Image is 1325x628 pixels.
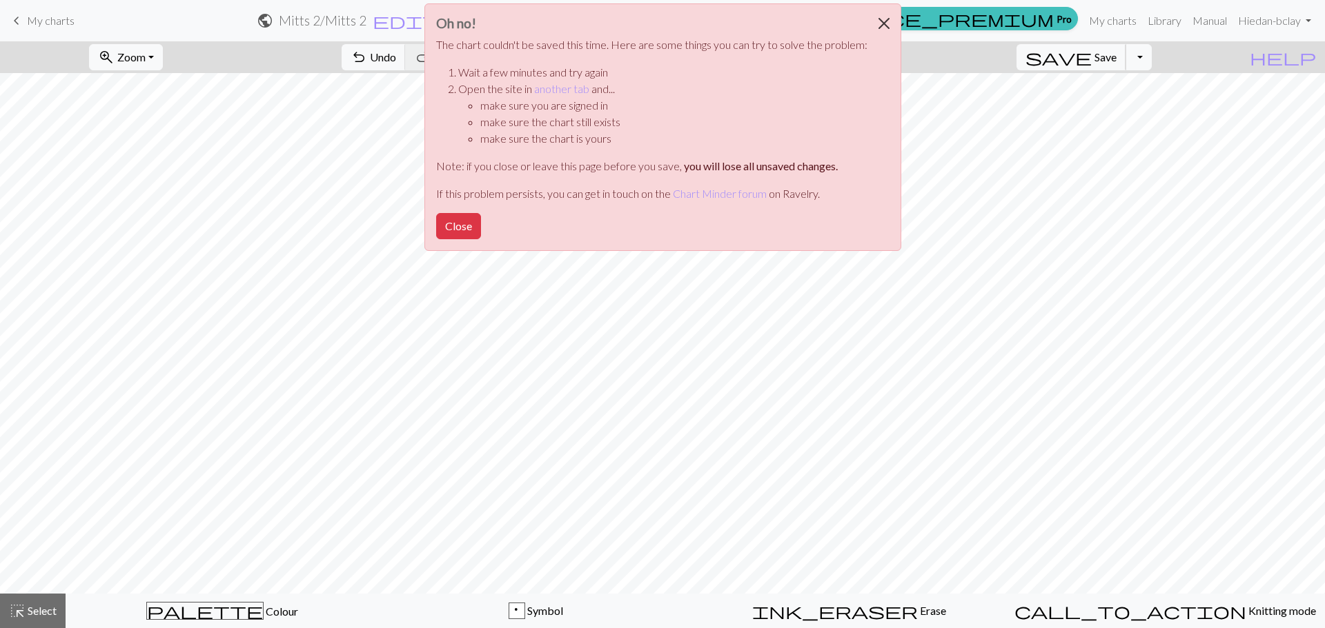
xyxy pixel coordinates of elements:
[9,601,26,620] span: highlight_alt
[436,158,867,174] p: Note: if you close or leave this page before you save,
[480,97,867,114] li: make sure you are signed in
[918,604,946,617] span: Erase
[509,603,524,620] div: p
[436,185,867,202] p: If this problem persists, you can get in touch on the on Ravelry.
[379,594,692,628] button: p Symbol
[1005,594,1325,628] button: Knitting mode
[867,4,901,43] button: Close
[534,82,589,95] a: another tab
[525,604,563,617] span: Symbol
[1014,601,1246,620] span: call_to_action
[752,601,918,620] span: ink_eraser
[480,114,867,130] li: make sure the chart still exists
[673,187,767,200] a: Chart Minder forum
[458,64,867,81] li: Wait a few minutes and try again
[436,37,867,53] p: The chart couldn't be saved this time. Here are some things you can try to solve the problem:
[458,81,867,147] li: Open the site in and...
[66,594,379,628] button: Colour
[1246,604,1316,617] span: Knitting mode
[436,15,867,31] h3: Oh no!
[436,213,481,239] button: Close
[147,601,263,620] span: palette
[264,605,298,618] span: Colour
[692,594,1005,628] button: Erase
[480,130,867,147] li: make sure the chart is yours
[26,604,57,617] span: Select
[684,159,838,172] strong: you will lose all unsaved changes.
